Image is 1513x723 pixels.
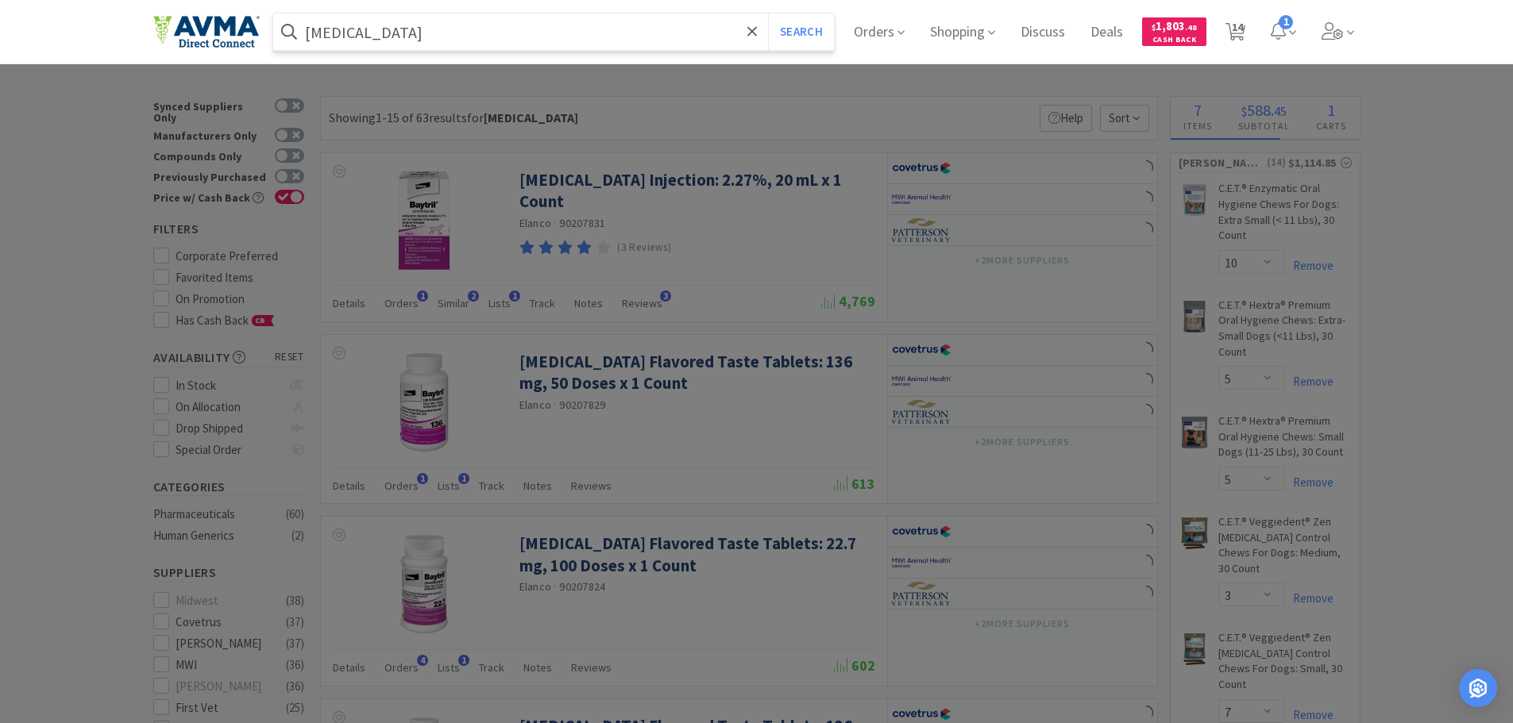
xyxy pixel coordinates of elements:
[1084,25,1129,40] a: Deals
[1185,22,1197,33] span: . 48
[768,13,834,50] button: Search
[1279,15,1293,29] span: 1
[153,15,260,48] img: e4e33dab9f054f5782a47901c742baa9_102.png
[1142,10,1206,53] a: $1,803.48Cash Back
[1152,22,1156,33] span: $
[1014,25,1071,40] a: Discuss
[1152,18,1197,33] span: 1,803
[273,13,835,50] input: Search by item, sku, manufacturer, ingredient, size...
[1152,36,1197,46] span: Cash Back
[1459,669,1497,707] div: Open Intercom Messenger
[1219,27,1252,41] a: 14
